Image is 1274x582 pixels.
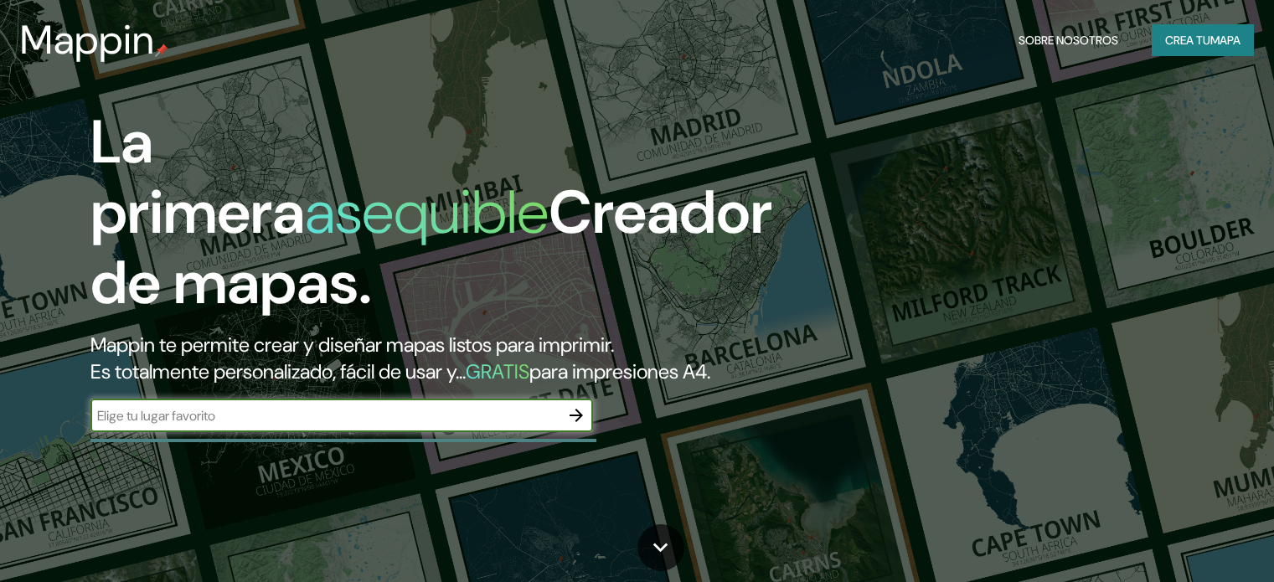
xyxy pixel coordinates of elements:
font: para impresiones A4. [529,358,710,384]
button: Crea tumapa [1152,24,1254,56]
font: Es totalmente personalizado, fácil de usar y... [90,358,466,384]
font: Sobre nosotros [1019,33,1118,48]
font: Mappin [20,13,155,66]
font: Mappin te permite crear y diseñar mapas listos para imprimir. [90,332,614,358]
font: mapa [1210,33,1240,48]
button: Sobre nosotros [1012,24,1125,56]
input: Elige tu lugar favorito [90,406,560,425]
font: La primera [90,103,305,251]
font: Crea tu [1165,33,1210,48]
font: Creador de mapas. [90,173,772,322]
font: asequible [305,173,549,251]
font: GRATIS [466,358,529,384]
img: pin de mapeo [155,44,168,57]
